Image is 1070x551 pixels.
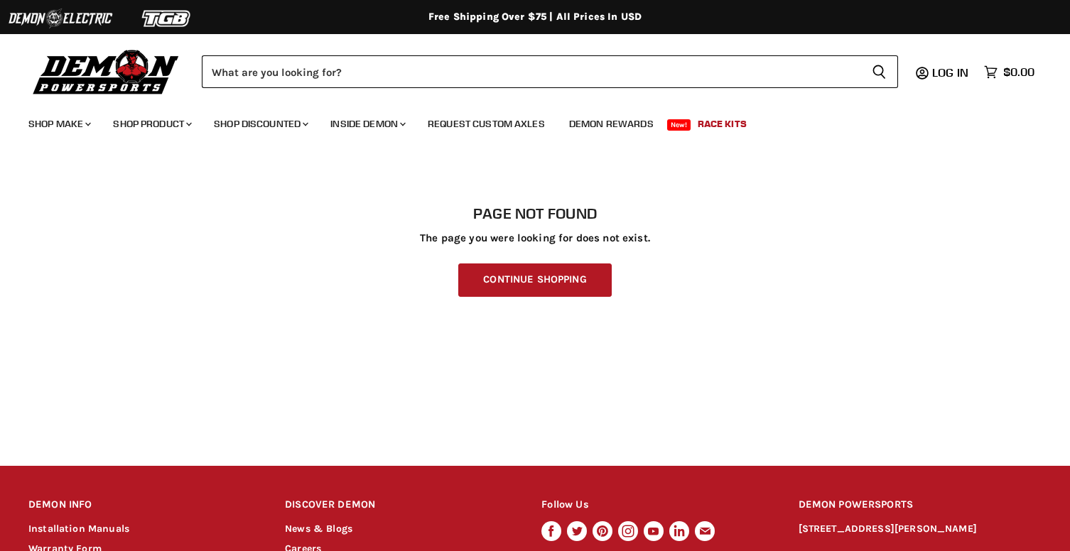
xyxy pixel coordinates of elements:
[799,521,1042,538] p: [STREET_ADDRESS][PERSON_NAME]
[28,205,1042,222] h1: Page not found
[202,55,860,88] input: Search
[1003,65,1034,79] span: $0.00
[541,489,772,522] h2: Follow Us
[28,232,1042,244] p: The page you were looking for does not exist.
[458,263,611,297] a: Continue Shopping
[320,109,414,138] a: Inside Demon
[799,489,1042,522] h2: DEMON POWERSPORTS
[285,523,352,535] a: News & Blogs
[417,109,556,138] a: Request Custom Axles
[977,62,1042,82] a: $0.00
[860,55,898,88] button: Search
[28,46,184,97] img: Demon Powersports
[558,109,664,138] a: Demon Rewards
[18,109,99,138] a: Shop Make
[687,109,757,138] a: Race Kits
[932,65,968,80] span: Log in
[667,119,691,131] span: New!
[202,55,898,88] form: Product
[926,66,977,79] a: Log in
[102,109,200,138] a: Shop Product
[285,489,515,522] h2: DISCOVER DEMON
[114,5,220,32] img: TGB Logo 2
[28,523,129,535] a: Installation Manuals
[28,489,259,522] h2: DEMON INFO
[203,109,317,138] a: Shop Discounted
[7,5,114,32] img: Demon Electric Logo 2
[18,104,1031,138] ul: Main menu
